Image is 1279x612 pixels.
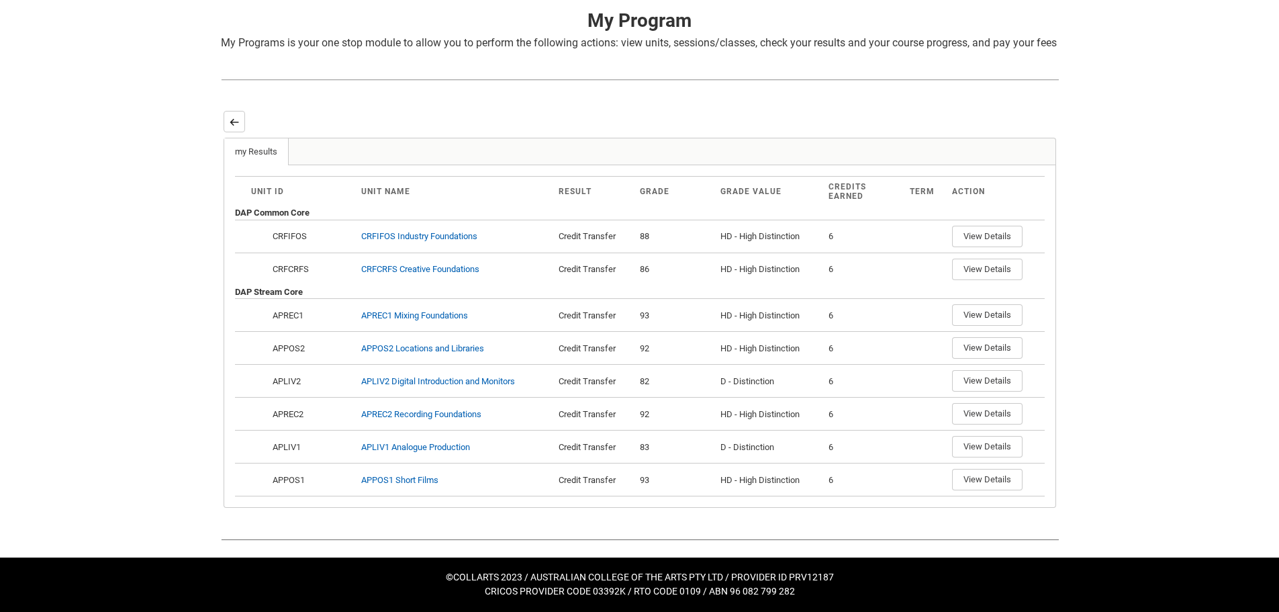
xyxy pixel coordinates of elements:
div: Credit Transfer [559,474,629,487]
div: D - Distinction [720,441,818,454]
div: HD - High Distinction [720,474,818,487]
div: 6 [828,375,899,388]
div: Term [910,187,942,196]
span: My Programs is your one stop module to allow you to perform the following actions: view units, se... [221,36,1057,49]
div: APPOS1 Short Films [361,474,438,487]
a: APREC2 Recording Foundations [361,409,481,419]
div: Credit Transfer [559,309,629,322]
div: 93 [640,474,710,487]
div: Credit Transfer [559,263,629,276]
div: Result [559,187,629,196]
div: HD - High Distinction [720,230,818,243]
div: CRFCRFS [271,263,350,276]
div: Credit Transfer [559,441,629,454]
div: 93 [640,309,710,322]
div: CRFCRFS Creative Foundations [361,263,479,276]
a: APLIV1 Analogue Production [361,442,470,452]
div: 88 [640,230,710,243]
div: 82 [640,375,710,388]
button: View Details [952,436,1023,457]
a: my Results [224,138,289,165]
div: APREC1 [271,309,350,322]
div: 6 [828,342,899,355]
div: HD - High Distinction [720,342,818,355]
a: APLIV2 Digital Introduction and Monitors [361,376,515,386]
div: HD - High Distinction [720,309,818,322]
button: View Details [952,259,1023,280]
div: APLIV1 Analogue Production [361,441,470,454]
div: APLIV2 [271,375,350,388]
div: 6 [828,263,899,276]
a: CRFIFOS Industry Foundations [361,231,477,241]
div: Credit Transfer [559,342,629,355]
img: REDU_GREY_LINE [221,73,1059,87]
div: 6 [828,309,899,322]
div: Unit ID [251,187,351,196]
div: Grade [640,187,710,196]
div: HD - High Distinction [720,408,818,421]
button: View Details [952,403,1023,425]
div: APREC1 Mixing Foundations [361,309,468,322]
strong: My Program [587,9,692,32]
button: View Details [952,469,1023,490]
button: View Details [952,337,1023,359]
a: APPOS2 Locations and Libraries [361,343,484,353]
div: APREC2 [271,408,350,421]
div: APLIV2 Digital Introduction and Monitors [361,375,515,388]
button: View Details [952,226,1023,247]
a: CRFCRFS Creative Foundations [361,264,479,274]
b: DAP Stream Core [235,287,303,297]
div: APPOS2 [271,342,350,355]
div: 6 [828,441,899,454]
a: APPOS1 Short Films [361,475,438,485]
div: Credit Transfer [559,230,629,243]
div: Credits Earned [828,182,899,201]
div: 86 [640,263,710,276]
div: Credit Transfer [559,408,629,421]
div: APLIV1 [271,441,350,454]
div: Grade Value [720,187,818,196]
div: 83 [640,441,710,454]
div: APPOS1 [271,474,350,487]
div: 92 [640,342,710,355]
div: 6 [828,474,899,487]
button: View Details [952,370,1023,392]
div: 92 [640,408,710,421]
div: Action [952,187,1028,196]
div: D - Distinction [720,375,818,388]
div: Credit Transfer [559,375,629,388]
div: CRFIFOS [271,230,350,243]
button: Back [224,111,245,132]
div: APPOS2 Locations and Libraries [361,342,484,355]
div: CRFIFOS Industry Foundations [361,230,477,243]
img: REDU_GREY_LINE [221,532,1059,546]
a: APREC1 Mixing Foundations [361,310,468,320]
button: View Details [952,304,1023,326]
b: DAP Common Core [235,208,310,218]
div: 6 [828,408,899,421]
div: HD - High Distinction [720,263,818,276]
div: Unit Name [361,187,548,196]
div: APREC2 Recording Foundations [361,408,481,421]
div: 6 [828,230,899,243]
